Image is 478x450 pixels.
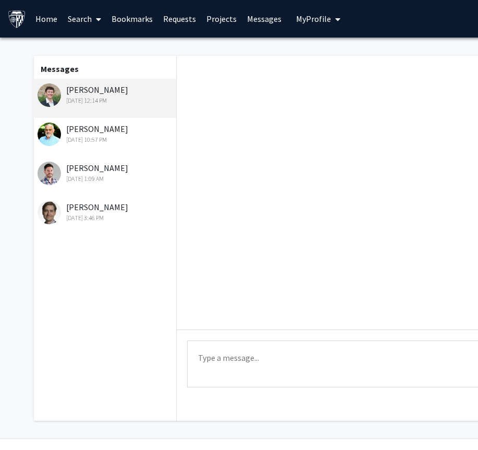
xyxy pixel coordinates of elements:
div: [PERSON_NAME] [38,123,174,144]
div: [PERSON_NAME] [38,162,174,184]
div: [DATE] 12:14 PM [38,96,174,105]
span: My Profile [296,14,331,24]
div: [DATE] 1:09 AM [38,174,174,184]
img: Johns Hopkins University Logo [8,10,26,28]
a: Home [30,1,63,37]
a: Projects [201,1,242,37]
div: [PERSON_NAME] [38,201,174,223]
img: Kenton Murray [38,83,61,107]
a: Messages [242,1,287,37]
div: [DATE] 3:46 PM [38,213,174,223]
img: Ben Van Durme [38,201,61,224]
a: Bookmarks [106,1,158,37]
div: [DATE] 10:57 PM [38,135,174,144]
b: Messages [41,64,79,74]
a: Requests [158,1,201,37]
img: Laureano Moro-Velazquez [38,162,61,185]
a: Search [63,1,106,37]
img: Andreas Andreou [38,123,61,146]
div: [PERSON_NAME] [38,83,174,105]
